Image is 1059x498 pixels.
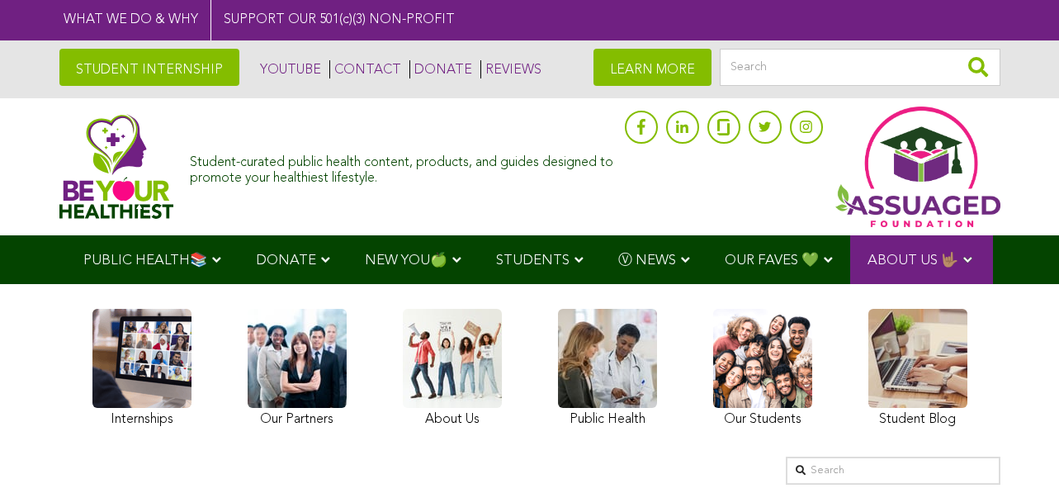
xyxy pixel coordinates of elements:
a: REVIEWS [480,60,541,78]
span: ABOUT US 🤟🏽 [868,254,958,268]
span: PUBLIC HEALTH📚 [83,254,207,268]
a: STUDENT INTERNSHIP [59,49,239,86]
img: Assuaged App [835,107,1000,227]
iframe: Chat Widget [976,419,1059,498]
span: STUDENTS [496,254,570,268]
div: Student-curated public health content, products, and guides designed to promote your healthiest l... [190,147,616,187]
img: glassdoor [717,119,729,135]
span: OUR FAVES 💚 [725,254,819,268]
span: DONATE [256,254,316,268]
a: CONTACT [329,60,401,78]
span: Ⓥ NEWS [618,254,676,268]
img: Assuaged [59,114,174,219]
div: Navigation Menu [59,235,1000,284]
span: NEW YOU🍏 [365,254,447,268]
a: DONATE [409,60,472,78]
input: Search [786,457,1000,485]
a: YOUTUBE [256,60,321,78]
input: Search [720,49,1000,86]
a: LEARN MORE [593,49,712,86]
